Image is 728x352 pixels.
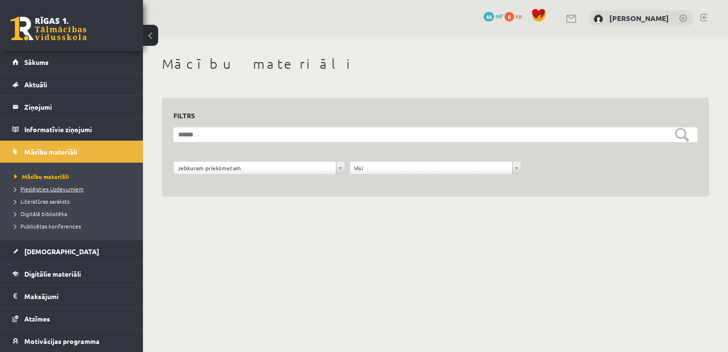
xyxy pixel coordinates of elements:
[173,109,686,122] h3: Filtrs
[12,263,131,285] a: Digitālie materiāli
[14,185,83,193] span: Pieslēgties Uzdevumiem
[24,337,100,345] span: Motivācijas programma
[24,147,77,156] span: Mācību materiāli
[24,80,47,89] span: Aktuāli
[354,162,508,174] span: Visi
[12,308,131,330] a: Atzīmes
[14,209,133,218] a: Digitālā bibliotēka
[24,285,131,307] legend: Maksājumi
[505,12,526,20] a: 0 xp
[12,73,131,95] a: Aktuāli
[14,222,81,230] span: Publicētas konferences
[12,118,131,140] a: Informatīvie ziņojumi
[12,51,131,73] a: Sākums
[162,56,709,72] h1: Mācību materiāli
[24,314,50,323] span: Atzīmes
[484,12,503,20] a: 44 mP
[14,173,69,180] span: Mācību materiāli
[24,118,131,140] legend: Informatīvie ziņojumi
[10,17,87,41] a: Rīgas 1. Tālmācības vidusskola
[24,269,81,278] span: Digitālie materiāli
[14,197,133,206] a: Literatūras saraksts
[24,96,131,118] legend: Ziņojumi
[178,162,332,174] span: Jebkuram priekšmetam
[516,12,522,20] span: xp
[14,172,133,181] a: Mācību materiāli
[14,197,70,205] span: Literatūras saraksts
[12,240,131,262] a: [DEMOGRAPHIC_DATA]
[350,162,521,174] a: Visi
[12,330,131,352] a: Motivācijas programma
[14,222,133,230] a: Publicētas konferences
[495,12,503,20] span: mP
[14,185,133,193] a: Pieslēgties Uzdevumiem
[505,12,514,21] span: 0
[14,210,67,217] span: Digitālā bibliotēka
[174,162,344,174] a: Jebkuram priekšmetam
[12,96,131,118] a: Ziņojumi
[609,13,669,23] a: [PERSON_NAME]
[594,14,603,24] img: Olesja Averjaņihina
[12,141,131,163] a: Mācību materiāli
[484,12,494,21] span: 44
[24,58,49,66] span: Sākums
[24,247,99,256] span: [DEMOGRAPHIC_DATA]
[12,285,131,307] a: Maksājumi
